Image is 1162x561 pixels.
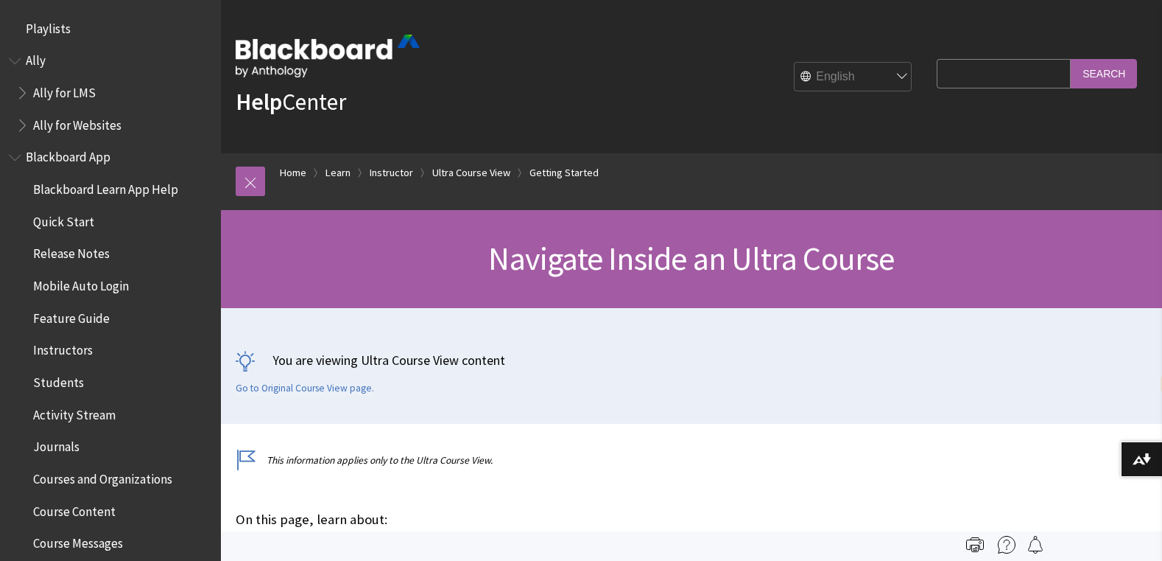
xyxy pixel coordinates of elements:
[236,453,929,467] p: This information applies only to the Ultra Course View.
[236,382,374,395] a: Go to Original Course View page.
[26,145,110,165] span: Blackboard App
[370,164,413,182] a: Instructor
[795,63,912,92] select: Site Language Selector
[236,87,282,116] strong: Help
[26,16,71,36] span: Playlists
[33,532,123,551] span: Course Messages
[33,80,96,100] span: Ally for LMS
[33,499,116,519] span: Course Content
[236,510,929,529] p: On this page, learn about:
[26,49,46,69] span: Ally
[966,536,984,554] img: Print
[33,370,84,390] span: Students
[1071,59,1137,88] input: Search
[432,164,510,182] a: Ultra Course View
[33,273,129,293] span: Mobile Auto Login
[33,306,110,326] span: Feature Guide
[529,164,599,182] a: Getting Started
[33,338,93,358] span: Instructors
[33,242,110,262] span: Release Notes
[1027,536,1044,554] img: Follow this page
[33,403,116,422] span: Activity Stream
[9,16,212,41] nav: Book outline for Playlists
[236,87,346,116] a: HelpCenter
[33,177,178,197] span: Blackboard Learn App Help
[33,113,122,133] span: Ally for Websites
[998,536,1015,554] img: More help
[33,467,172,487] span: Courses and Organizations
[33,435,80,455] span: Journals
[280,164,306,182] a: Home
[325,164,351,182] a: Learn
[488,238,894,279] span: Navigate Inside an Ultra Course
[9,49,212,138] nav: Book outline for Anthology Ally Help
[33,209,94,229] span: Quick Start
[236,351,1147,369] p: You are viewing Ultra Course View content
[236,35,420,77] img: Blackboard by Anthology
